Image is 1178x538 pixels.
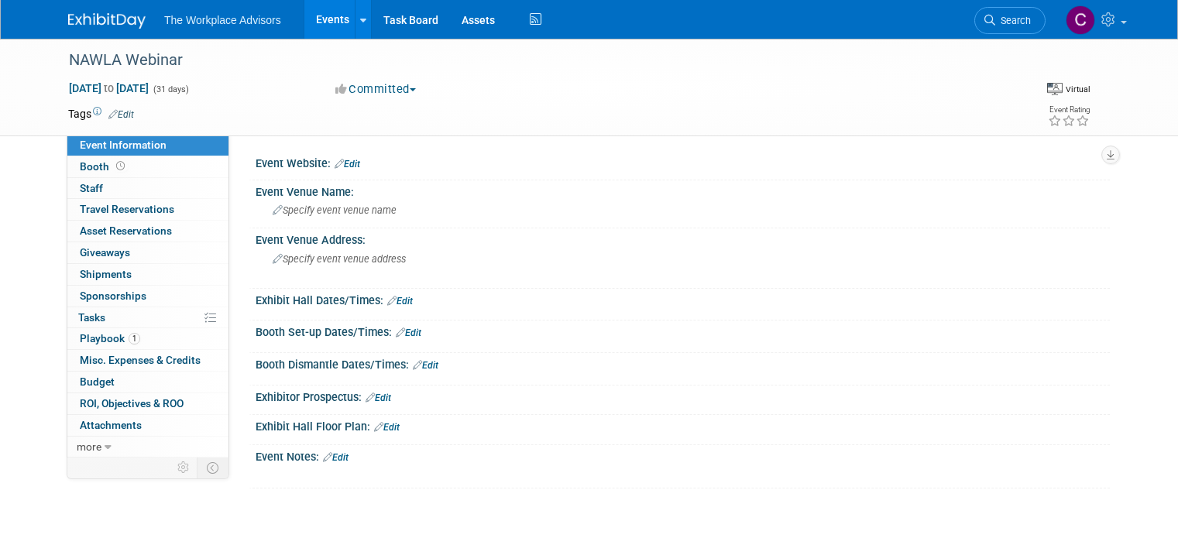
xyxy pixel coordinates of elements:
[152,84,189,94] span: (31 days)
[1047,81,1090,96] div: Event Format
[129,333,140,344] span: 1
[77,440,101,453] span: more
[256,152,1110,172] div: Event Website:
[67,135,228,156] a: Event Information
[366,392,391,403] a: Edit
[330,81,422,98] button: Committed
[68,13,146,29] img: ExhibitDay
[67,393,228,414] a: ROI, Objectives & ROO
[80,419,142,431] span: Attachments
[67,307,228,328] a: Tasks
[108,109,134,120] a: Edit
[256,228,1110,248] div: Event Venue Address:
[67,415,228,436] a: Attachments
[80,160,128,173] span: Booth
[164,14,281,26] span: The Workplace Advisors
[80,375,115,388] span: Budget
[64,46,1004,74] div: NAWLA Webinar
[67,178,228,199] a: Staff
[323,452,349,463] a: Edit
[80,246,130,259] span: Giveaways
[256,415,1110,435] div: Exhibit Hall Floor Plan:
[374,422,400,433] a: Edit
[80,290,146,302] span: Sponsorships
[101,82,116,94] span: to
[256,445,1110,465] div: Event Notes:
[256,353,1110,373] div: Booth Dismantle Dates/Times:
[67,350,228,371] a: Misc. Expenses & Credits
[68,81,149,95] span: [DATE] [DATE]
[80,182,103,194] span: Staff
[67,437,228,457] a: more
[1066,5,1095,35] img: Claudia St. John
[1065,84,1090,95] div: Virtual
[396,327,421,338] a: Edit
[1048,106,1090,114] div: Event Rating
[974,7,1046,34] a: Search
[256,289,1110,309] div: Exhibit Hall Dates/Times:
[67,221,228,242] a: Asset Reservations
[80,224,172,237] span: Asset Reservations
[67,199,228,220] a: Travel Reservations
[387,296,413,307] a: Edit
[273,253,406,265] span: Specify event venue address
[256,386,1110,406] div: Exhibitor Prospectus:
[78,311,105,324] span: Tasks
[67,328,228,349] a: Playbook1
[67,286,228,307] a: Sponsorships
[335,159,360,170] a: Edit
[80,139,167,151] span: Event Information
[80,354,201,366] span: Misc. Expenses & Credits
[80,203,174,215] span: Travel Reservations
[80,397,184,409] span: ROI, Objectives & ROO
[80,268,132,280] span: Shipments
[256,320,1110,341] div: Booth Set-up Dates/Times:
[256,180,1110,200] div: Event Venue Name:
[273,204,397,216] span: Specify event venue name
[939,81,1090,104] div: Event Format
[67,264,228,285] a: Shipments
[197,457,229,478] td: Toggle Event Tabs
[67,156,228,177] a: Booth
[67,242,228,263] a: Giveaways
[80,332,140,344] span: Playbook
[995,15,1031,26] span: Search
[67,372,228,392] a: Budget
[170,457,197,478] td: Personalize Event Tab Strip
[413,360,438,371] a: Edit
[113,160,128,172] span: Booth not reserved yet
[68,106,134,122] td: Tags
[1047,83,1063,95] img: Format-Virtual.png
